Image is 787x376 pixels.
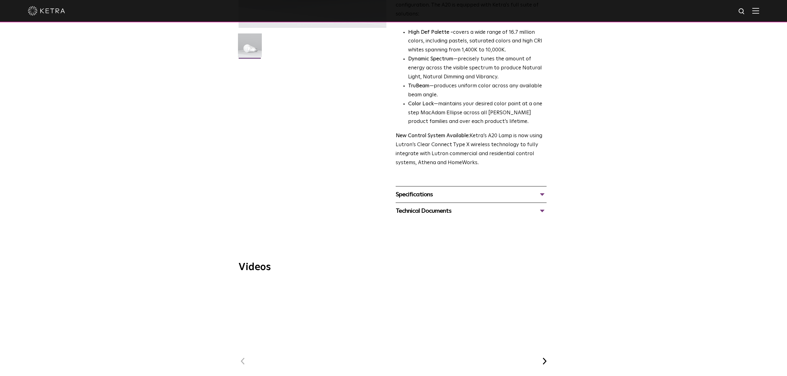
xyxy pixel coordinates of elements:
strong: New Control System Available: [396,133,470,138]
strong: Dynamic Spectrum [408,56,453,62]
strong: High Def Palette - [408,30,453,35]
li: —maintains your desired color point at a one step MacAdam Ellipse across all [PERSON_NAME] produc... [408,100,547,127]
button: Previous [239,357,247,365]
li: —precisely tunes the amount of energy across the visible spectrum to produce Natural Light, Natur... [408,55,547,82]
div: Technical Documents [396,206,547,216]
img: search icon [738,8,746,15]
li: —produces uniform color across any available beam angle. [408,82,547,100]
img: A20-Lamp-2021-Web-Square [238,33,262,62]
h3: Videos [239,262,548,272]
img: Hamburger%20Nav.svg [752,8,759,14]
strong: TruBeam [408,83,429,89]
p: covers a wide range of 16.7 million colors, including pastels, saturated colors and high CRI whit... [408,28,547,55]
p: Ketra’s A20 Lamp is now using Lutron’s Clear Connect Type X wireless technology to fully integrat... [396,132,547,168]
strong: Color Lock [408,101,434,107]
img: ketra-logo-2019-white [28,6,65,15]
div: Specifications [396,190,547,199]
button: Next [540,357,548,365]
